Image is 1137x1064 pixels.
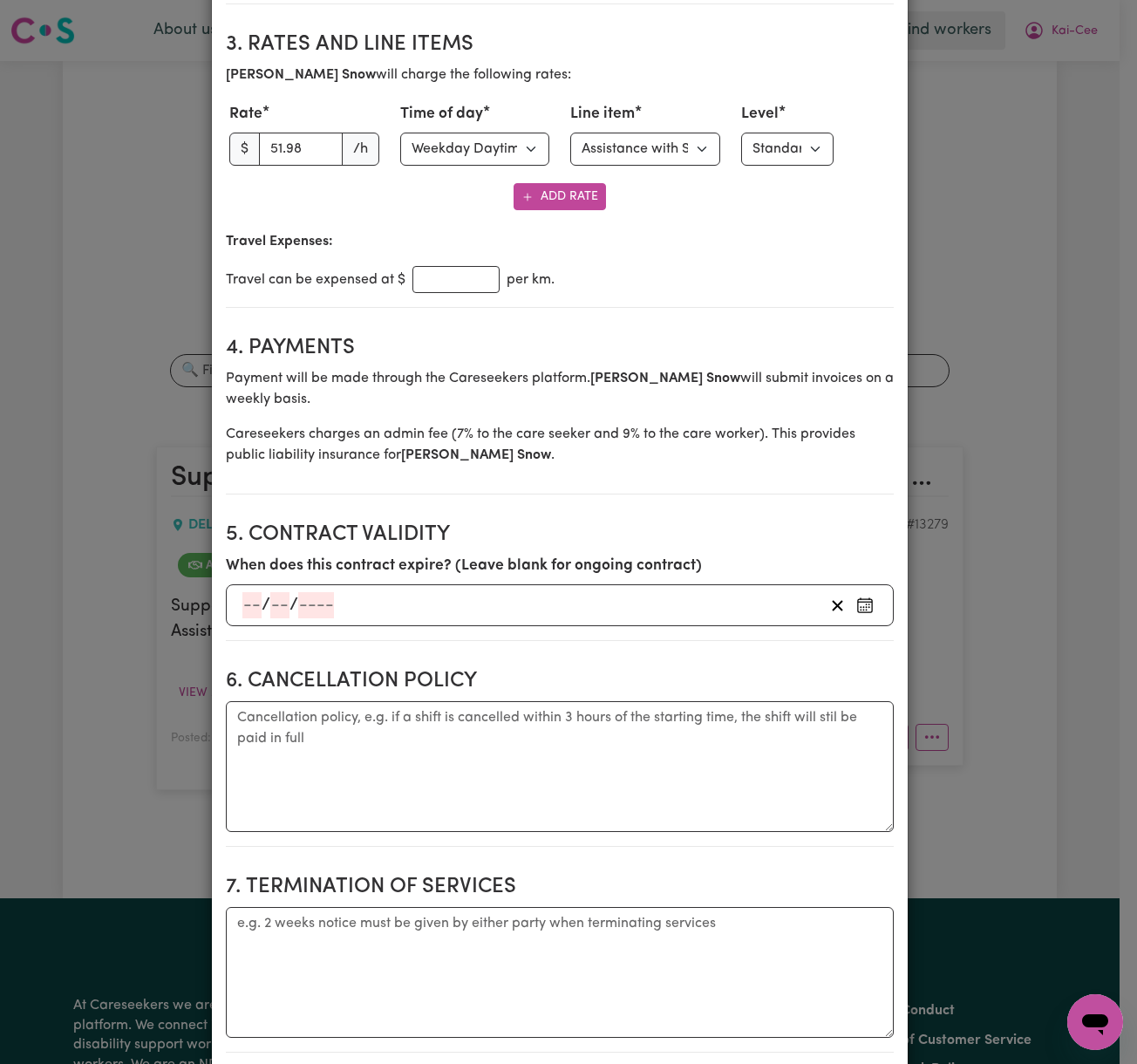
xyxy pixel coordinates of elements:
[514,183,606,210] button: Add Rate
[226,235,333,249] b: Travel Expenses:
[590,372,740,385] b: [PERSON_NAME] Snow
[289,596,298,615] span: /
[342,133,379,166] span: /h
[507,269,555,290] span: per km.
[226,669,894,694] h2: 6. Cancellation Policy
[401,448,551,462] b: [PERSON_NAME] Snow
[270,592,289,618] input: --
[226,32,894,58] h2: 3. Rates and Line Items
[226,368,894,410] p: Payment will be made through the Careseekers platform. will submit invoices on a weekly basis.
[226,269,405,290] span: Travel can be expensed at $
[229,133,260,166] span: $
[741,103,779,126] label: Level
[226,522,894,548] h2: 5. Contract Validity
[851,592,879,618] button: Enter an expiry date for this contract (optional)
[1067,994,1123,1050] iframe: Button to launch messaging window
[226,555,702,577] label: When does this contract expire? (Leave blank for ongoing contract)
[226,68,376,82] b: [PERSON_NAME] Snow
[824,592,851,618] button: Remove contract expiry date
[226,424,894,466] p: Careseekers charges an admin fee ( 7 % to the care seeker and 9% to the care worker). This provid...
[242,592,262,618] input: --
[226,65,894,85] p: will charge the following rates:
[229,103,262,126] label: Rate
[400,103,483,126] label: Time of day
[570,103,635,126] label: Line item
[226,875,894,900] h2: 7. Termination of Services
[262,596,270,615] span: /
[259,133,343,166] input: 0.00
[298,592,334,618] input: ----
[226,336,894,361] h2: 4. Payments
